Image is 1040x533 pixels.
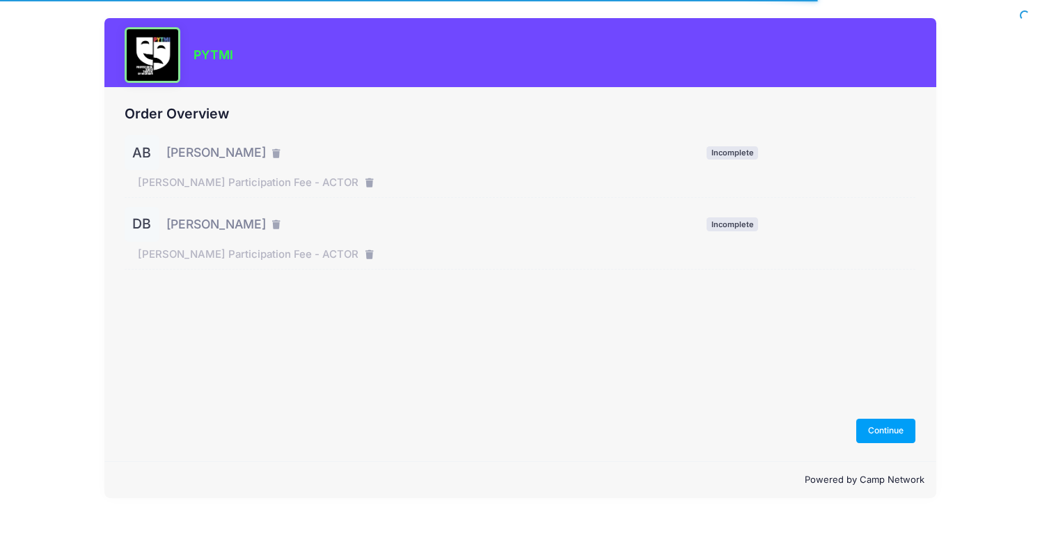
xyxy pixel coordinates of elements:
span: [PERSON_NAME] [166,215,266,233]
button: Continue [856,419,916,442]
span: [PERSON_NAME] Participation Fee - ACTOR [138,247,359,262]
span: [PERSON_NAME] [166,144,266,162]
div: AB [125,135,159,170]
h2: Order Overview [125,106,916,122]
span: [PERSON_NAME] Participation Fee - ACTOR [138,175,359,190]
span: Incomplete [707,217,758,231]
p: Powered by Camp Network [116,473,925,487]
h3: PYTMI [194,47,233,62]
span: Incomplete [707,146,758,160]
div: DB [125,207,159,242]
